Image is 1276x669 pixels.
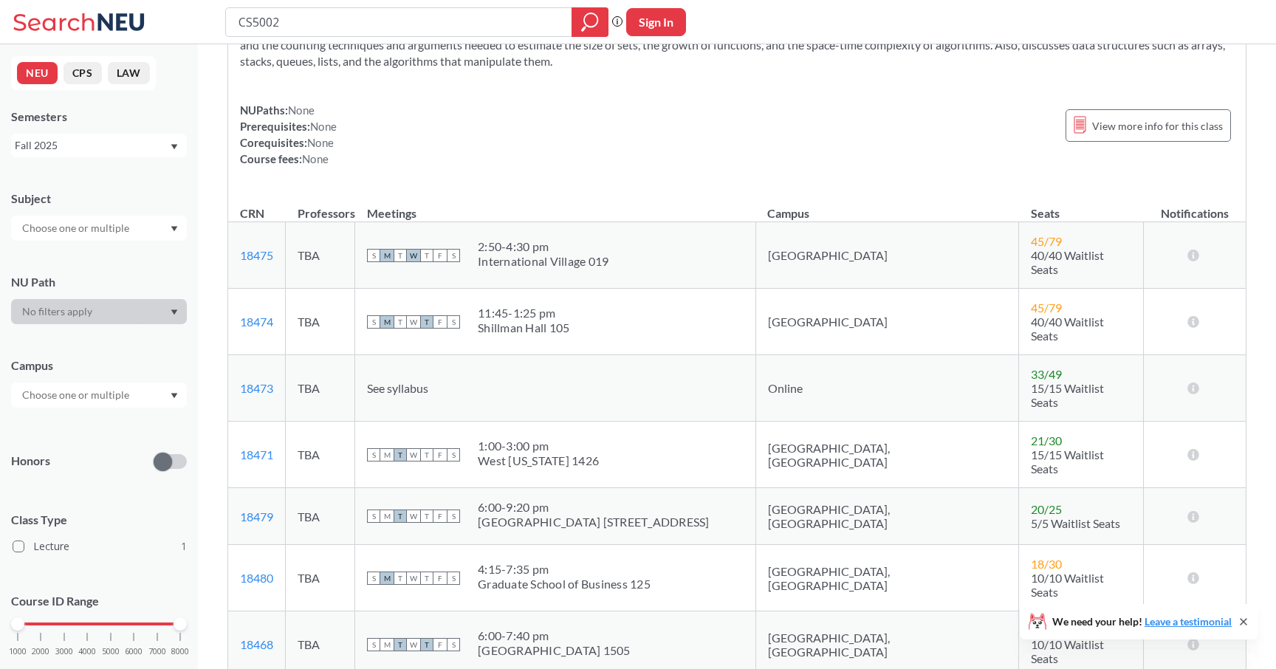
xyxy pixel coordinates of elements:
span: S [367,448,380,462]
input: Class, professor, course number, "phrase" [237,10,561,35]
span: S [447,249,460,262]
input: Choose one or multiple [15,219,139,237]
span: T [394,572,407,585]
svg: Dropdown arrow [171,309,178,315]
span: 10/10 Waitlist Seats [1031,637,1104,665]
td: [GEOGRAPHIC_DATA] [755,289,1019,355]
span: S [367,572,380,585]
a: Leave a testimonial [1145,615,1232,628]
svg: Dropdown arrow [171,393,178,399]
th: Campus [755,191,1019,222]
td: TBA [286,545,355,611]
span: W [407,510,420,523]
span: 40/40 Waitlist Seats [1031,248,1104,276]
span: S [367,510,380,523]
span: 21 / 30 [1031,433,1062,447]
div: Subject [11,191,187,207]
span: 45 / 79 [1031,234,1062,248]
div: NU Path [11,274,187,290]
span: 5000 [102,648,120,656]
span: T [420,249,433,262]
span: See syllabus [367,381,428,395]
span: 6000 [125,648,143,656]
span: None [307,136,334,149]
div: 1:00 - 3:00 pm [478,439,599,453]
span: F [433,638,447,651]
td: TBA [286,422,355,488]
span: F [433,510,447,523]
span: T [394,638,407,651]
span: 10/10 Waitlist Seats [1031,571,1104,599]
span: S [447,510,460,523]
span: 33 / 49 [1031,367,1062,381]
div: Dropdown arrow [11,299,187,324]
div: Shillman Hall 105 [478,320,569,335]
span: 40/40 Waitlist Seats [1031,315,1104,343]
span: T [394,510,407,523]
div: Dropdown arrow [11,216,187,241]
div: 6:00 - 9:20 pm [478,500,710,515]
td: [GEOGRAPHIC_DATA], [GEOGRAPHIC_DATA] [755,488,1019,545]
div: 6:00 - 7:40 pm [478,628,631,643]
span: None [288,103,315,117]
div: International Village 019 [478,254,608,269]
a: 18475 [240,248,273,262]
span: W [407,315,420,329]
span: 15/15 Waitlist Seats [1031,381,1104,409]
span: 8000 [171,648,189,656]
span: M [380,249,394,262]
div: [GEOGRAPHIC_DATA] 1505 [478,643,631,658]
span: S [447,315,460,329]
span: None [302,152,329,165]
div: 2:50 - 4:30 pm [478,239,608,254]
span: M [380,315,394,329]
td: TBA [286,488,355,545]
span: 18 / 30 [1031,557,1062,571]
span: 15/15 Waitlist Seats [1031,447,1104,476]
span: M [380,510,394,523]
td: [GEOGRAPHIC_DATA], [GEOGRAPHIC_DATA] [755,545,1019,611]
div: Graduate School of Business 125 [478,577,651,591]
div: 11:45 - 1:25 pm [478,306,569,320]
button: Sign In [626,8,686,36]
span: T [394,249,407,262]
div: NUPaths: Prerequisites: Corequisites: Course fees: [240,102,337,167]
th: Professors [286,191,355,222]
span: S [367,315,380,329]
span: S [447,638,460,651]
td: TBA [286,355,355,422]
span: F [433,249,447,262]
th: Seats [1019,191,1144,222]
span: F [433,448,447,462]
span: T [420,638,433,651]
svg: Dropdown arrow [171,144,178,150]
span: T [394,448,407,462]
th: Meetings [355,191,756,222]
span: S [447,448,460,462]
span: M [380,638,394,651]
td: Online [755,355,1019,422]
p: Honors [11,453,50,470]
button: LAW [108,62,150,84]
a: 18479 [240,510,273,524]
a: 18471 [240,447,273,462]
span: S [367,249,380,262]
div: Semesters [11,109,187,125]
div: Campus [11,357,187,374]
span: 1000 [9,648,27,656]
span: S [367,638,380,651]
input: Choose one or multiple [15,386,139,404]
span: Class Type [11,512,187,528]
span: 4000 [78,648,96,656]
td: [GEOGRAPHIC_DATA] [755,222,1019,289]
label: Lecture [13,537,187,556]
span: S [447,572,460,585]
div: Fall 2025Dropdown arrow [11,134,187,157]
svg: magnifying glass [581,12,599,32]
div: magnifying glass [572,7,608,37]
a: 18474 [240,315,273,329]
div: [GEOGRAPHIC_DATA] [STREET_ADDRESS] [478,515,710,529]
div: West [US_STATE] 1426 [478,453,599,468]
span: T [420,572,433,585]
span: 2000 [32,648,49,656]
